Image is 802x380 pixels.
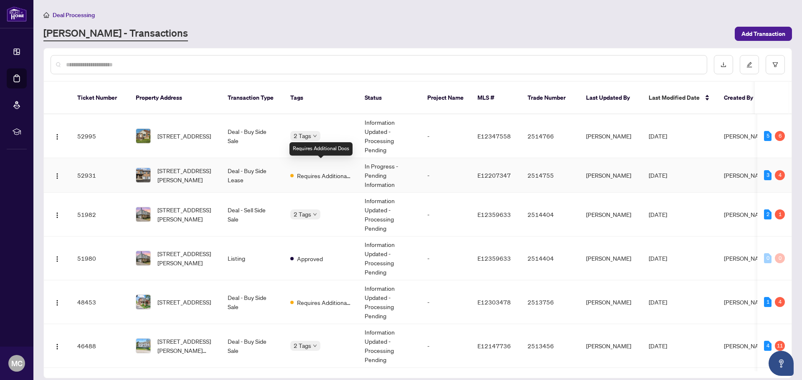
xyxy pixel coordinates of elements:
td: 2514766 [521,114,579,158]
span: E12359633 [477,254,511,262]
div: 0 [764,253,772,263]
span: download [721,62,726,68]
td: Information Updated - Processing Pending [358,237,421,280]
th: Transaction Type [221,82,284,114]
span: [PERSON_NAME] [724,171,769,179]
span: [DATE] [649,171,667,179]
div: 6 [775,131,785,141]
button: download [714,55,733,74]
button: Logo [51,295,64,309]
span: [PERSON_NAME] [724,132,769,140]
span: [PERSON_NAME] [724,342,769,350]
span: E12303478 [477,298,511,306]
th: Property Address [129,82,221,114]
td: Deal - Buy Side Sale [221,280,284,324]
td: [PERSON_NAME] [579,280,642,324]
span: 2 Tags [294,209,311,219]
td: Information Updated - Processing Pending [358,114,421,158]
button: filter [766,55,785,74]
span: [DATE] [649,211,667,218]
td: Deal - Buy Side Sale [221,324,284,368]
div: 0 [775,253,785,263]
td: Deal - Sell Side Sale [221,193,284,237]
td: 48453 [71,280,129,324]
button: Open asap [769,351,794,376]
button: Logo [51,208,64,221]
span: 2 Tags [294,341,311,350]
span: [PERSON_NAME] [724,211,769,218]
span: E12207347 [477,171,511,179]
span: MC [11,357,23,369]
td: - [421,114,471,158]
span: down [313,134,317,138]
th: Created By [717,82,767,114]
div: Requires Additional Docs [289,142,353,156]
img: Logo [54,343,61,350]
span: Approved [297,254,323,263]
th: Project Name [421,82,471,114]
span: [STREET_ADDRESS] [157,297,211,307]
button: Logo [51,129,64,143]
span: [DATE] [649,254,667,262]
img: thumbnail-img [136,129,150,143]
td: 2513756 [521,280,579,324]
td: Deal - Buy Side Sale [221,114,284,158]
button: Logo [51,252,64,265]
img: Logo [54,173,61,179]
button: Logo [51,339,64,352]
td: [PERSON_NAME] [579,324,642,368]
span: E12147736 [477,342,511,350]
td: Deal - Buy Side Lease [221,158,284,193]
span: home [43,12,49,18]
td: 46488 [71,324,129,368]
div: 4 [764,341,772,351]
div: 4 [775,170,785,180]
span: Deal Processing [53,11,95,19]
span: down [313,212,317,216]
th: Status [358,82,421,114]
span: [STREET_ADDRESS] [157,131,211,141]
td: [PERSON_NAME] [579,114,642,158]
span: 2 Tags [294,131,311,141]
td: - [421,193,471,237]
span: Requires Additional Docs [297,298,351,307]
th: Ticket Number [71,82,129,114]
td: Information Updated - Processing Pending [358,280,421,324]
td: In Progress - Pending Information [358,158,421,193]
button: edit [740,55,759,74]
span: Add Transaction [741,27,785,40]
td: 51982 [71,193,129,237]
th: Trade Number [521,82,579,114]
span: [STREET_ADDRESS][PERSON_NAME] [157,249,214,267]
td: - [421,280,471,324]
td: Information Updated - Processing Pending [358,324,421,368]
span: edit [746,62,752,68]
div: 1 [775,209,785,219]
span: E12359633 [477,211,511,218]
td: 51980 [71,237,129,280]
div: 2 [764,209,772,219]
img: Logo [54,212,61,219]
td: 2513456 [521,324,579,368]
td: - [421,237,471,280]
th: Tags [284,82,358,114]
a: [PERSON_NAME] - Transactions [43,26,188,41]
th: Last Updated By [579,82,642,114]
img: Logo [54,133,61,140]
td: 2514755 [521,158,579,193]
td: - [421,158,471,193]
td: [PERSON_NAME] [579,237,642,280]
div: 1 [764,297,772,307]
span: [STREET_ADDRESS][PERSON_NAME] [157,205,214,224]
span: [DATE] [649,132,667,140]
th: Last Modified Date [642,82,717,114]
th: MLS # [471,82,521,114]
td: 2514404 [521,193,579,237]
img: thumbnail-img [136,295,150,309]
span: Requires Additional Docs [297,171,351,180]
img: logo [7,6,27,22]
img: thumbnail-img [136,251,150,265]
span: [DATE] [649,342,667,350]
td: Listing [221,237,284,280]
td: 52931 [71,158,129,193]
